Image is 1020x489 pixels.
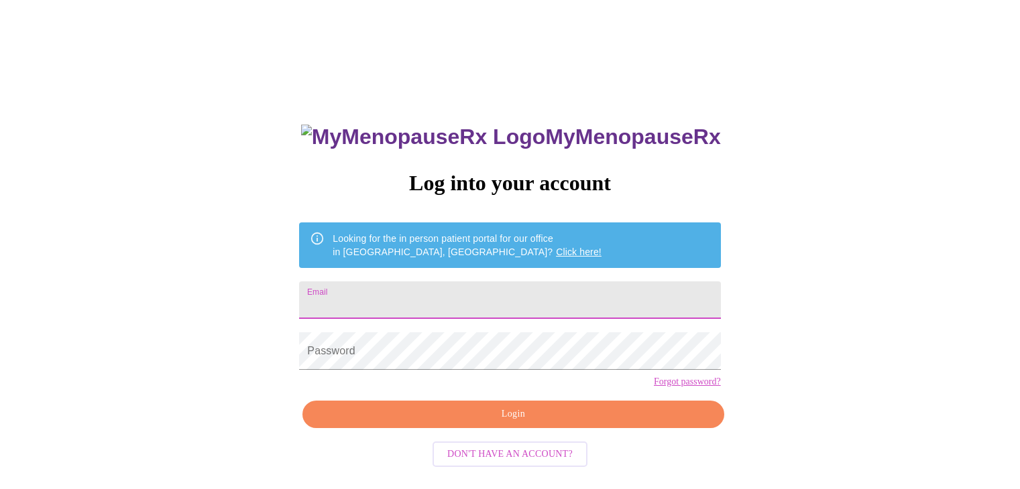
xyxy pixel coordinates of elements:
[433,441,587,468] button: Don't have an account?
[301,125,721,149] h3: MyMenopauseRx
[318,406,708,423] span: Login
[447,446,573,463] span: Don't have an account?
[429,447,591,458] a: Don't have an account?
[301,125,545,149] img: MyMenopauseRx Logo
[302,401,724,428] button: Login
[556,247,602,257] a: Click here!
[299,171,720,196] h3: Log into your account
[333,226,602,264] div: Looking for the in person patient portal for our office in [GEOGRAPHIC_DATA], [GEOGRAPHIC_DATA]?
[654,376,721,387] a: Forgot password?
